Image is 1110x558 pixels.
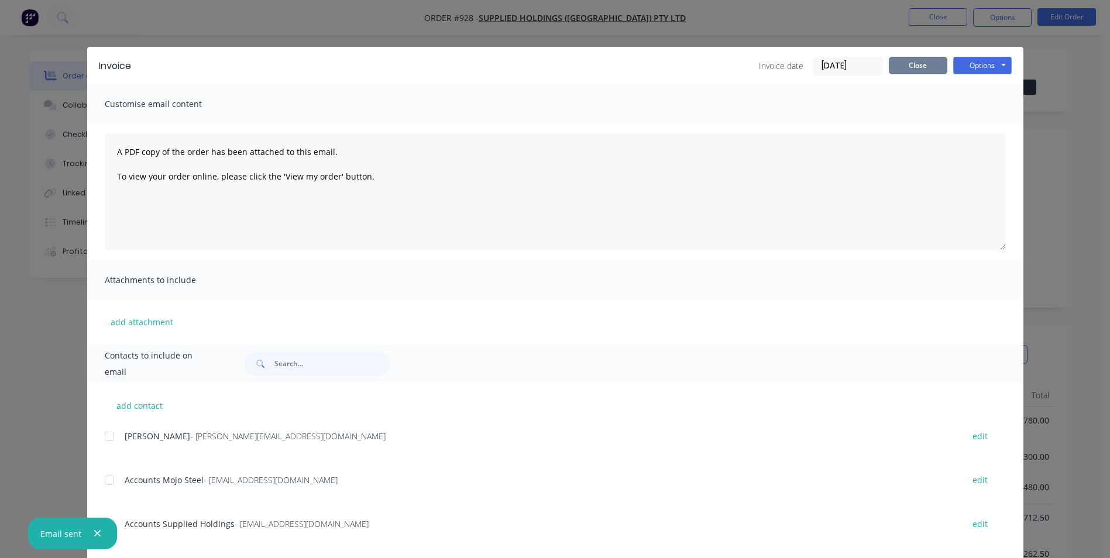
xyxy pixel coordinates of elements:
span: Attachments to include [105,272,233,288]
button: Options [953,57,1012,74]
textarea: A PDF copy of the order has been attached to this email. To view your order online, please click ... [105,133,1006,250]
span: Accounts Mojo Steel [125,474,204,485]
span: - [EMAIL_ADDRESS][DOMAIN_NAME] [204,474,338,485]
button: edit [965,472,995,488]
button: Close [889,57,947,74]
div: Invoice [99,59,131,73]
span: Customise email content [105,96,233,112]
button: edit [965,428,995,444]
button: add attachment [105,313,179,330]
button: add contact [105,397,175,414]
span: - [EMAIL_ADDRESS][DOMAIN_NAME] [235,518,369,529]
button: edit [965,516,995,532]
span: Invoice date [759,60,803,72]
div: Email sent [40,528,81,540]
input: Search... [274,352,390,376]
span: [PERSON_NAME] [125,430,190,442]
span: Accounts Supplied Holdings [125,518,235,529]
span: Contacts to include on email [105,347,215,380]
span: - [PERSON_NAME][EMAIL_ADDRESS][DOMAIN_NAME] [190,430,386,442]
